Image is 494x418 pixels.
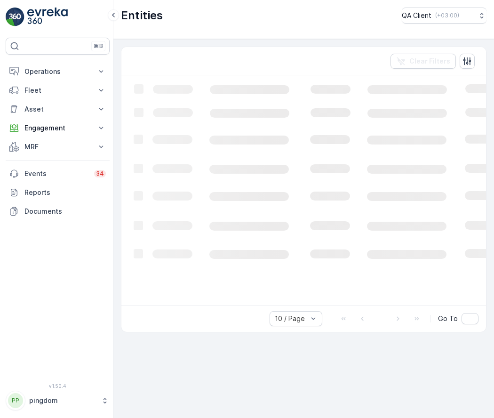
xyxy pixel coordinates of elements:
p: Fleet [24,86,91,95]
span: v 1.50.4 [6,383,110,389]
button: Clear Filters [390,54,456,69]
a: Documents [6,202,110,221]
p: ⌘B [94,42,103,50]
p: Asset [24,104,91,114]
p: Events [24,169,88,178]
p: Operations [24,67,91,76]
button: Asset [6,100,110,119]
a: Events34 [6,164,110,183]
p: ( +03:00 ) [435,12,459,19]
p: Engagement [24,123,91,133]
p: Clear Filters [409,56,450,66]
button: MRF [6,137,110,156]
span: Go To [438,314,458,323]
p: pingdom [29,396,96,405]
img: logo [6,8,24,26]
button: Operations [6,62,110,81]
p: Entities [121,8,163,23]
div: PP [8,393,23,408]
p: MRF [24,142,91,152]
button: Fleet [6,81,110,100]
p: QA Client [402,11,431,20]
img: logo_light-DOdMpM7g.png [27,8,68,26]
button: Engagement [6,119,110,137]
p: Reports [24,188,106,197]
button: QA Client(+03:00) [402,8,486,24]
button: PPpingdom [6,391,110,410]
a: Reports [6,183,110,202]
p: 34 [96,170,104,177]
p: Documents [24,207,106,216]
